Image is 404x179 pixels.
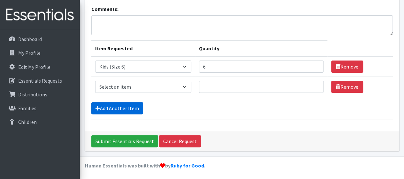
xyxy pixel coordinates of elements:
a: My Profile [3,46,77,59]
a: Dashboard [3,33,77,45]
img: HumanEssentials [3,4,77,26]
a: Distributions [3,88,77,101]
a: Remove [331,81,363,93]
input: Submit Essentials Request [91,135,158,147]
label: Comments: [91,5,118,13]
a: Add Another Item [91,102,143,114]
a: Children [3,116,77,128]
th: Item Requested [91,41,195,57]
p: Families [18,105,36,111]
a: Essentials Requests [3,74,77,87]
p: My Profile [18,50,41,56]
a: Cancel Request [159,135,201,147]
a: Families [3,102,77,115]
th: Quantity [195,41,327,57]
p: Essentials Requests [18,77,62,84]
p: Edit My Profile [18,64,50,70]
p: Dashboard [18,36,42,42]
p: Children [18,119,37,125]
a: Edit My Profile [3,61,77,73]
a: Remove [331,61,363,73]
strong: Human Essentials was built with by . [85,162,205,169]
p: Distributions [18,91,47,98]
a: Ruby for Good [171,162,204,169]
